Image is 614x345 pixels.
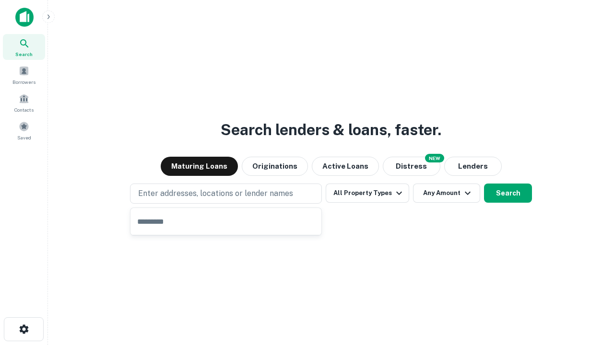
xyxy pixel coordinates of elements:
span: Borrowers [12,78,35,86]
button: Any Amount [413,184,480,203]
button: Lenders [444,157,502,176]
button: Active Loans [312,157,379,176]
div: NEW [425,154,444,162]
a: Contacts [3,90,45,115]
span: Saved [17,134,31,141]
a: Saved [3,117,45,143]
button: Maturing Loans [161,157,238,176]
p: Enter addresses, locations or lender names [138,188,293,199]
iframe: Chat Widget [566,268,614,314]
h3: Search lenders & loans, faster. [221,118,441,141]
button: All Property Types [326,184,409,203]
img: capitalize-icon.png [15,8,34,27]
button: Enter addresses, locations or lender names [130,184,322,204]
button: Search distressed loans with lien and other non-mortgage details. [383,157,440,176]
span: Search [15,50,33,58]
a: Search [3,34,45,60]
button: Search [484,184,532,203]
button: Originations [242,157,308,176]
span: Contacts [14,106,34,114]
a: Borrowers [3,62,45,88]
